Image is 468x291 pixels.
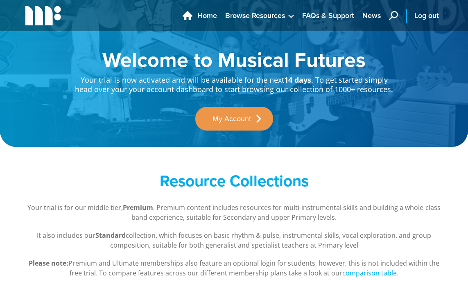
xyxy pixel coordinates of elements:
[342,268,397,278] a: comparison table
[362,10,381,21] span: News
[75,49,394,70] h1: Welcome to Musical Futures
[197,10,217,21] span: Home
[25,258,443,278] p: Premium and Ultimate memberships also feature an optional login for students, however, this is no...
[302,10,354,21] span: FAQs & Support
[75,171,394,190] h2: Resource Collections
[225,10,285,21] span: Browse Resources
[95,231,126,240] strong: Standard
[75,70,394,95] p: Your trial is now activated and will be available for the next . To get started simply head over ...
[123,203,153,212] strong: Premium
[25,230,443,250] p: It also includes our collection, which focuses on basic rhythm & pulse, instrumental skills, voca...
[284,75,311,85] strong: 14 days
[25,203,443,222] p: Your trial is for our middle tier, . Premium content includes resources for multi-instrumental sk...
[29,259,68,268] strong: Please note:
[195,107,273,131] a: My Account
[414,10,439,21] span: Log out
